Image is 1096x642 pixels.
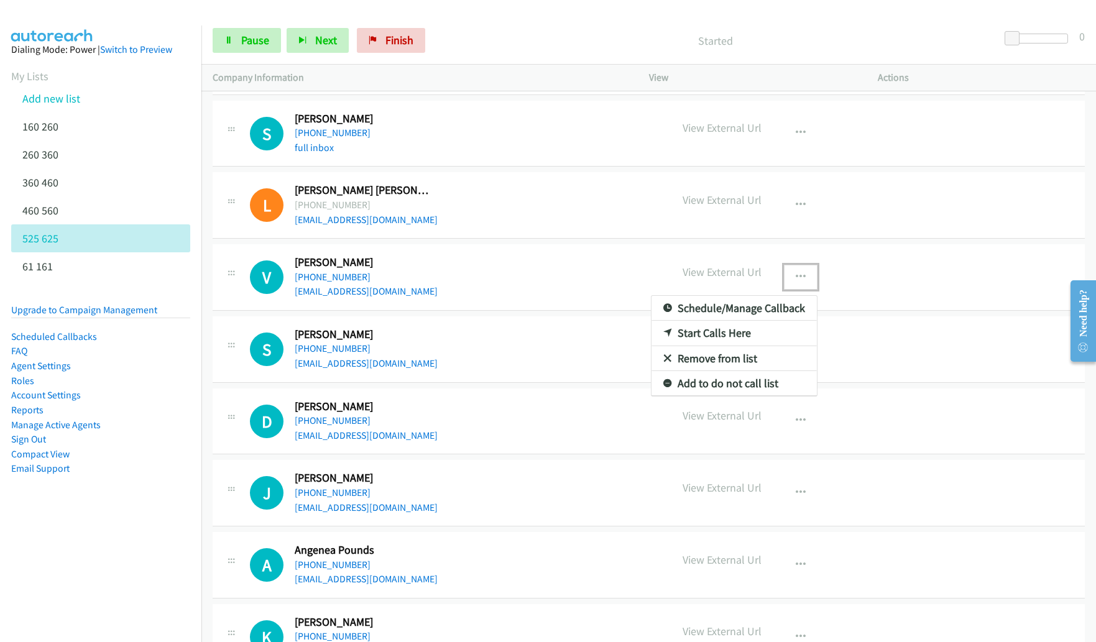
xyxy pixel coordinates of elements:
a: Start Calls Here [652,321,817,346]
h1: J [250,476,283,510]
h1: S [250,332,283,366]
a: Upgrade to Campaign Management [11,304,157,316]
a: My Lists [11,69,48,83]
a: Remove from list [652,346,817,371]
a: 260 360 [22,147,58,162]
a: Schedule/Manage Callback [652,296,817,321]
a: Switch to Preview [100,44,172,55]
iframe: Resource Center [1061,272,1096,370]
div: The call is yet to be attempted [250,548,283,582]
a: 61 161 [22,259,53,273]
a: Roles [11,375,34,387]
a: 460 560 [22,203,58,218]
a: 160 260 [22,119,58,134]
a: 360 460 [22,175,58,190]
a: Add to do not call list [652,371,817,396]
div: The call is yet to be attempted [250,332,283,366]
a: 525 625 [22,231,58,245]
a: Agent Settings [11,360,71,372]
a: Add new list [22,91,80,106]
div: The call is yet to be attempted [250,405,283,438]
h1: D [250,405,283,438]
a: FAQ [11,345,27,357]
div: Dialing Mode: Power | [11,42,190,57]
a: Reports [11,404,44,416]
a: Scheduled Callbacks [11,331,97,342]
a: Compact View [11,448,70,460]
div: The call is yet to be attempted [250,476,283,510]
a: Email Support [11,462,70,474]
a: Sign Out [11,433,46,445]
a: Account Settings [11,389,81,401]
a: Manage Active Agents [11,419,101,431]
h1: A [250,548,283,582]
